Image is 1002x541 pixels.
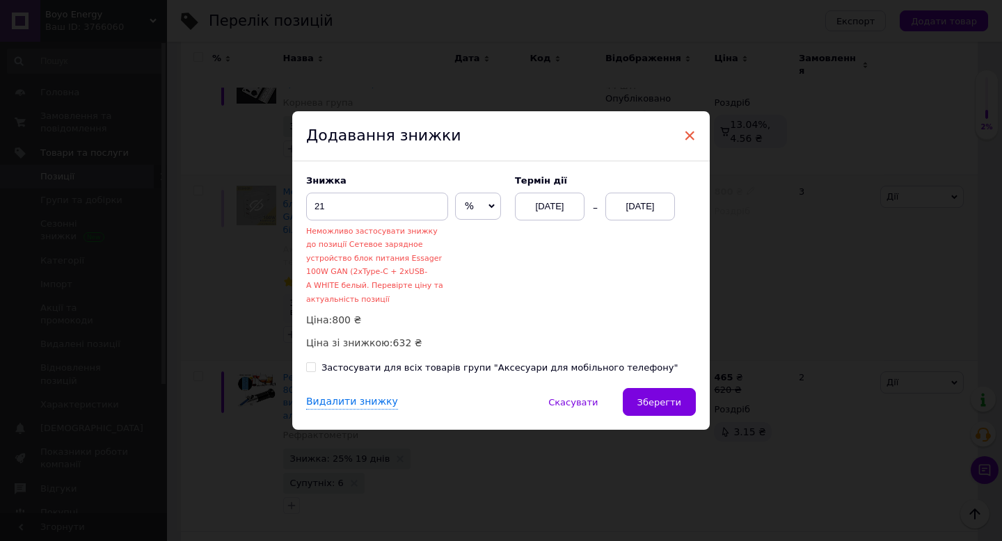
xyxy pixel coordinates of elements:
span: % [465,200,474,211]
input: 0 [306,193,448,220]
div: Застосувати для всіх товарів групи "Аксесуари для мобільного телефону" [321,362,678,374]
div: [DATE] [605,193,675,220]
span: Зберегти [637,397,681,407]
p: Ціна зі знижкою: [306,335,501,350]
button: Скасувати [534,388,612,416]
span: Неможливо застосувати знижку до позиції Сетевое зарядное устройство блок питания Essager 100W GAN... [306,227,443,304]
span: 800 ₴ [332,314,361,325]
span: Скасувати [548,397,598,407]
div: Видалити знижку [306,395,398,410]
span: Додавання знижки [306,127,461,144]
span: Знижка [306,175,347,186]
p: Ціна: [306,312,501,328]
label: Термін дії [515,175,696,186]
button: Зберегти [623,388,696,416]
span: 632 ₴ [393,337,422,348]
span: × [683,124,696,147]
div: [DATE] [515,193,584,220]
